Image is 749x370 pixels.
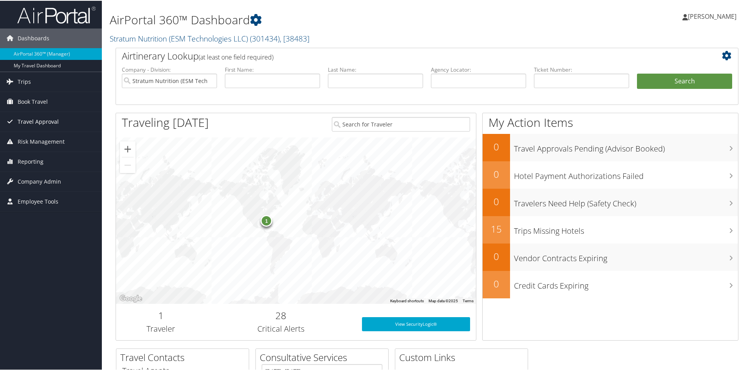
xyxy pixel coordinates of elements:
h2: 28 [212,308,350,321]
a: Open this area in Google Maps (opens a new window) [118,293,144,303]
button: Zoom in [120,141,136,156]
h2: Airtinerary Lookup [122,49,680,62]
h2: Custom Links [399,350,528,363]
label: Ticket Number: [534,65,629,73]
span: Trips [18,71,31,91]
span: [PERSON_NAME] [688,11,736,20]
span: Risk Management [18,131,65,151]
span: Book Travel [18,91,48,111]
a: 0Hotel Payment Authorizations Failed [483,161,738,188]
h2: 15 [483,222,510,235]
h3: Hotel Payment Authorizations Failed [514,166,738,181]
a: 0Travelers Need Help (Safety Check) [483,188,738,215]
label: Last Name: [328,65,423,73]
span: ( 301434 ) [250,32,280,43]
h3: Traveler [122,323,200,334]
label: First Name: [225,65,320,73]
img: airportal-logo.png [17,5,96,23]
img: Google [118,293,144,303]
h3: Travel Approvals Pending (Advisor Booked) [514,139,738,153]
a: [PERSON_NAME] [682,4,744,27]
span: Travel Approval [18,111,59,131]
h1: AirPortal 360™ Dashboard [110,11,533,27]
span: Employee Tools [18,191,58,211]
a: 15Trips Missing Hotels [483,215,738,243]
a: View SecurityLogic® [362,316,470,330]
h2: 0 [483,249,510,262]
h2: 0 [483,167,510,180]
h2: Consultative Services [260,350,388,363]
a: 0Credit Cards Expiring [483,270,738,298]
button: Search [637,73,732,88]
button: Keyboard shortcuts [390,298,424,303]
h2: 0 [483,276,510,290]
h3: Vendor Contracts Expiring [514,248,738,263]
a: 0Vendor Contracts Expiring [483,243,738,270]
a: Terms (opens in new tab) [463,298,474,302]
h2: 0 [483,194,510,208]
span: Company Admin [18,171,61,191]
h1: Traveling [DATE] [122,114,209,130]
span: (at least one field required) [199,52,273,61]
a: Stratum Nutrition (ESM Technologies LLC) [110,32,309,43]
div: 1 [261,214,272,226]
label: Agency Locator: [431,65,526,73]
label: Company - Division: [122,65,217,73]
h3: Critical Alerts [212,323,350,334]
span: Reporting [18,151,43,171]
h3: Trips Missing Hotels [514,221,738,236]
a: 0Travel Approvals Pending (Advisor Booked) [483,133,738,161]
h2: 1 [122,308,200,321]
button: Zoom out [120,157,136,172]
h2: 0 [483,139,510,153]
span: Dashboards [18,28,49,47]
h1: My Action Items [483,114,738,130]
h3: Travelers Need Help (Safety Check) [514,193,738,208]
span: Map data ©2025 [429,298,458,302]
h3: Credit Cards Expiring [514,276,738,291]
h2: Travel Contacts [120,350,249,363]
input: Search for Traveler [332,116,470,131]
span: , [ 38483 ] [280,32,309,43]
